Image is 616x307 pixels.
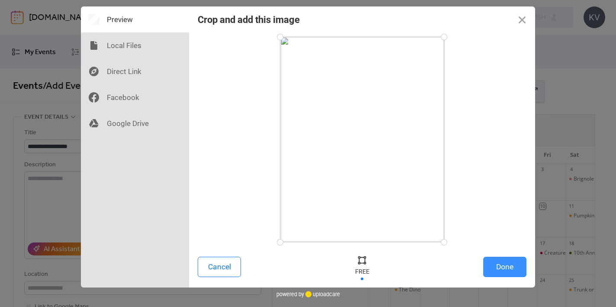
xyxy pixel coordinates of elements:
button: Done [483,257,526,277]
div: Google Drive [81,110,189,136]
div: Preview [81,6,189,32]
button: Close [509,6,535,32]
button: Cancel [198,257,241,277]
div: Crop and add this image [198,14,300,25]
div: powered by [276,288,340,301]
a: uploadcare [304,291,340,297]
div: Facebook [81,84,189,110]
div: Direct Link [81,58,189,84]
div: Local Files [81,32,189,58]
